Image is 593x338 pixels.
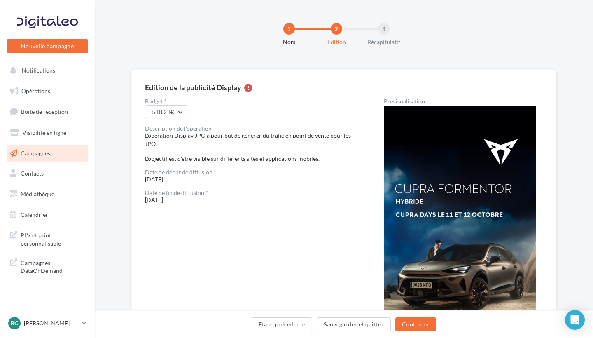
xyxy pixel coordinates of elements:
span: Boîte de réception [21,108,68,115]
div: Edition [310,38,363,46]
span: Opérations [21,87,50,94]
a: Campagnes DataOnDemand [5,254,90,278]
span: [DATE] [145,169,357,183]
button: Etape précédente [252,317,313,331]
div: 3 [378,23,390,35]
a: Médiathèque [5,185,90,203]
label: Budget * [145,99,357,104]
button: Nouvelle campagne [7,39,88,53]
div: Prévisualisation [384,99,543,104]
div: Date de fin de diffusion * [145,190,357,196]
div: L'opération Display JPO a pour but de générer du trafic en point de vente pour les JPO. [145,131,357,148]
span: Médiathèque [21,190,54,197]
button: Notifications [5,62,86,79]
a: Visibilité en ligne [5,124,90,141]
div: Edition de la publicité Display [145,84,241,91]
span: RC [11,319,18,327]
span: Campagnes [21,149,50,156]
a: Campagnes [5,145,90,162]
span: PLV et print personnalisable [21,230,85,247]
span: Contacts [21,170,44,177]
a: Opérations [5,82,90,100]
span: [DATE] [145,190,357,203]
span: Notifications [22,67,55,74]
span: Campagnes DataOnDemand [21,257,85,275]
a: PLV et print personnalisable [5,226,90,251]
button: Continuer [395,317,436,331]
button: 588.23€ [145,105,187,119]
div: L'objectif est d'être visible sur différents sites et applications mobiles. [145,155,357,163]
button: Sauvegarder et quitter [317,317,391,331]
div: Récapitulatif [357,38,410,46]
a: Calendrier [5,206,90,223]
a: RC [PERSON_NAME] [7,315,88,331]
div: Nom [263,38,315,46]
a: Boîte de réception [5,103,90,120]
div: 1 [283,23,295,35]
div: Open Intercom Messenger [565,310,585,330]
div: Date de début de diffusion * [145,169,357,175]
p: [PERSON_NAME] [24,319,79,327]
div: 2 [331,23,342,35]
span: Calendrier [21,211,48,218]
span: Visibilité en ligne [22,129,66,136]
a: Contacts [5,165,90,182]
div: Description de l'opération [145,126,357,131]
